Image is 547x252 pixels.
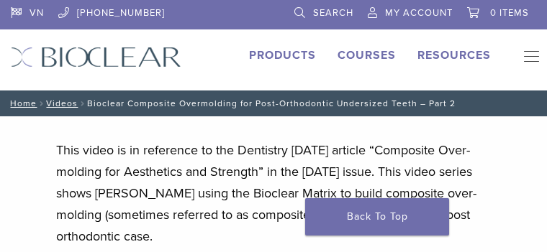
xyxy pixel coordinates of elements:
[305,198,449,235] a: Back To Top
[512,47,536,73] nav: Primary Navigation
[37,100,46,107] span: /
[385,7,453,19] span: My Account
[417,48,491,62] a: Resources
[46,98,78,108] a: Videos
[56,139,490,247] p: This video is in reference to the Dentistry [DATE] article “Composite Over-molding for Aesthetics...
[490,7,529,19] span: 0 items
[249,48,316,62] a: Products
[6,98,37,108] a: Home
[11,47,181,67] img: Bioclear
[338,48,396,62] a: Courses
[78,100,87,107] span: /
[313,7,353,19] span: Search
